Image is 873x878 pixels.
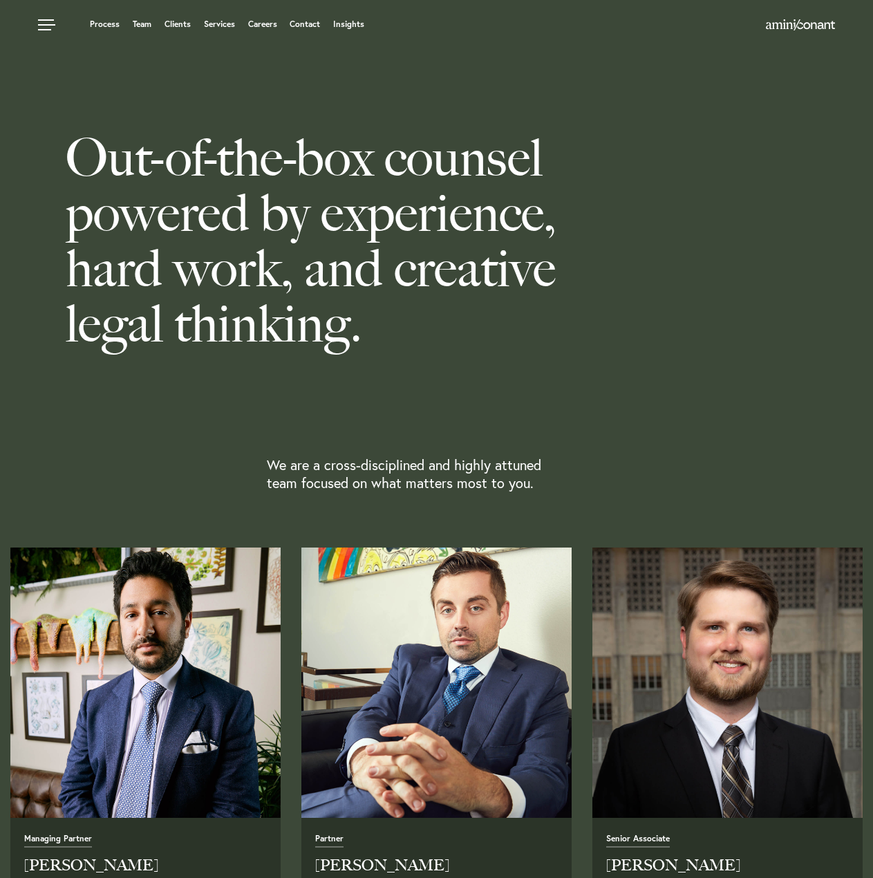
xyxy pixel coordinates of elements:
a: Read Full Bio [592,548,863,818]
img: Amini & Conant [766,19,835,30]
h2: [PERSON_NAME] [606,858,849,873]
img: alex_conant.jpg [301,548,572,818]
p: We are a cross-disciplined and highly attuned team focused on what matters most to you. [267,456,561,492]
img: AC-Headshot-4462.jpg [592,548,863,818]
a: Clients [165,20,191,28]
img: neema_amini-4.jpg [10,548,281,818]
span: Senior Associate [606,834,670,848]
h2: [PERSON_NAME] [315,858,558,873]
a: Read Full Bio [10,548,281,818]
a: Process [90,20,120,28]
span: Partner [315,834,344,848]
a: Read Full Bio [301,548,572,818]
a: Contact [290,20,320,28]
h2: [PERSON_NAME] [24,858,267,873]
a: Insights [333,20,364,28]
a: Team [133,20,151,28]
a: Home [766,20,835,31]
a: Services [204,20,235,28]
a: Careers [248,20,277,28]
span: Managing Partner [24,834,92,848]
